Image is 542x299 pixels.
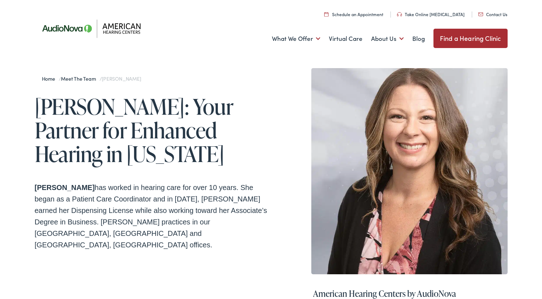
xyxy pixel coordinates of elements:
span: / / [42,75,141,82]
a: Home [42,75,59,82]
img: utility icon [397,12,402,16]
a: About Us [371,25,404,52]
a: Contact Us [478,11,507,17]
a: Take Online [MEDICAL_DATA] [397,11,465,17]
p: has worked in hearing care for over 10 years. She began as a Patient Care Coordinator and in [DAT... [35,182,271,251]
h4: American Hearing Centers by AudioNova [313,289,506,299]
a: Meet the Team [61,75,99,82]
a: What We Offer [272,25,320,52]
img: utility icon [324,12,328,16]
a: Virtual Care [329,25,363,52]
img: utility icon [478,13,483,16]
a: Blog [412,25,425,52]
a: Find a Hearing Clinic [433,29,508,48]
span: [PERSON_NAME] [102,75,141,82]
a: Schedule an Appointment [324,11,383,17]
h1: [PERSON_NAME]: Your Partner for Enhanced Hearing in [US_STATE] [35,95,271,166]
strong: [PERSON_NAME] [35,184,95,191]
